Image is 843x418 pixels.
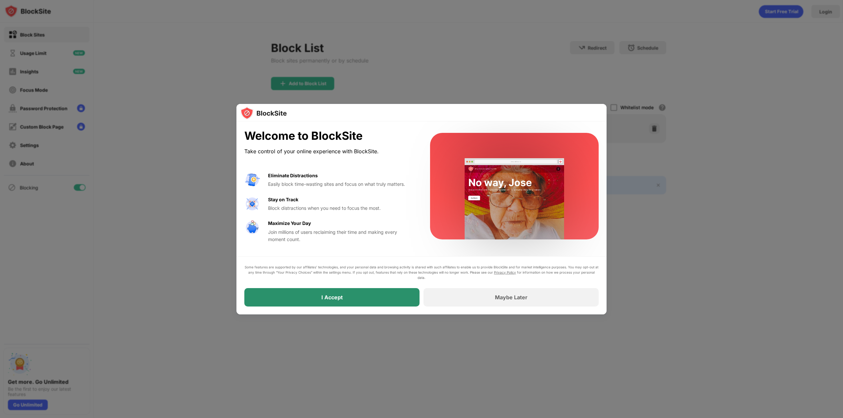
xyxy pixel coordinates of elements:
[321,294,343,301] div: I Accept
[244,172,260,188] img: value-avoid-distractions.svg
[244,196,260,212] img: value-focus.svg
[268,205,414,212] div: Block distractions when you need to focus the most.
[244,220,260,235] img: value-safe-time.svg
[244,264,599,280] div: Some features are supported by our affiliates’ technologies, and your personal data and browsing ...
[244,129,414,143] div: Welcome to BlockSite
[268,172,318,179] div: Eliminate Distractions
[268,196,298,203] div: Stay on Track
[244,147,414,156] div: Take control of your online experience with BlockSite.
[240,107,287,120] img: logo-blocksite.svg
[494,270,516,274] a: Privacy Policy
[268,229,414,243] div: Join millions of users reclaiming their time and making every moment count.
[268,220,311,227] div: Maximize Your Day
[268,181,414,188] div: Easily block time-wasting sites and focus on what truly matters.
[495,294,528,301] div: Maybe Later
